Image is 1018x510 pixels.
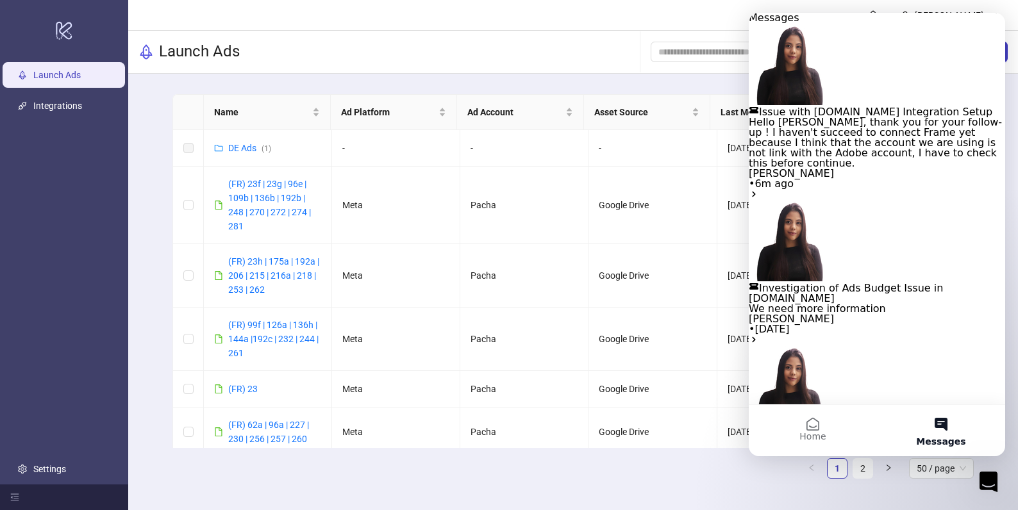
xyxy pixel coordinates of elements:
[138,44,154,60] span: rocket
[974,466,1005,497] iframe: Intercom live chat
[717,130,846,167] td: [DATE]
[5,5,26,41] div: Close Intercom Messenger
[910,8,989,22] div: [PERSON_NAME]
[332,407,460,457] td: Meta
[801,458,822,479] button: left
[214,271,223,280] span: file
[33,70,81,80] a: Launch Ads
[878,458,899,479] li: Next Page
[228,384,258,394] a: (FR) 23
[717,244,846,308] td: [DATE]
[228,320,319,358] a: (FR) 99f | 126a | 136h | 144a |192c | 232 | 244 | 261
[332,371,460,407] td: Meta
[588,244,717,308] td: Google Drive
[710,95,837,130] th: Last Modified
[5,5,26,41] div: Intercom
[228,179,311,231] a: (FR) 23f | 23g | 96e | 109b | 136b | 192b | 248 | 270 | 272 | 274 | 281
[457,95,584,130] th: Ad Account
[989,11,997,20] span: down
[204,95,331,130] th: Name
[594,105,690,119] span: Asset Source
[228,143,271,153] a: DE Ads(1)
[749,13,1005,456] iframe: Intercom live chat
[467,105,563,119] span: Ad Account
[460,308,588,371] td: Pacha
[588,407,717,457] td: Google Drive
[332,308,460,371] td: Meta
[460,167,588,244] td: Pacha
[717,371,846,407] td: [DATE]
[827,458,847,479] li: 1
[588,130,717,167] td: -
[717,167,846,244] td: [DATE]
[588,167,717,244] td: Google Drive
[228,256,319,295] a: (FR) 23h | 175a | 192a | 206 | 215 | 216a | 218 | 253 | 262
[214,427,223,436] span: file
[801,458,822,479] li: Previous Page
[717,308,846,371] td: [DATE]
[341,105,437,119] span: Ad Platform
[214,144,223,152] span: folder
[332,167,460,244] td: Meta
[717,407,846,457] td: [DATE]
[332,130,460,167] td: -
[460,371,588,407] td: Pacha
[853,459,872,478] a: 2
[331,95,458,130] th: Ad Platform
[33,464,66,474] a: Settings
[588,371,717,407] td: Google Drive
[228,420,309,444] a: (FR) 62a | 96a | 227 | 230 | 256 | 257 | 260
[878,458,899,479] button: right
[460,244,588,308] td: Pacha
[10,493,19,502] span: menu-fold
[721,105,816,119] span: Last Modified
[869,10,878,19] span: bell
[214,334,223,343] span: file
[262,144,271,153] span: ( 1 )
[917,459,966,478] span: 50 / page
[885,464,892,472] span: right
[909,458,974,479] div: Page Size
[828,459,847,478] a: 1
[901,11,910,20] span: user
[159,42,240,62] h3: Launch Ads
[5,5,26,41] div: Intercom messenger
[460,130,588,167] td: -
[214,201,223,210] span: file
[460,407,588,457] td: Pacha
[33,101,82,111] a: Integrations
[214,105,310,119] span: Name
[214,384,223,393] span: file
[332,244,460,308] td: Meta
[588,308,717,371] td: Google Drive
[584,95,711,130] th: Asset Source
[808,464,815,472] span: left
[853,458,873,479] li: 2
